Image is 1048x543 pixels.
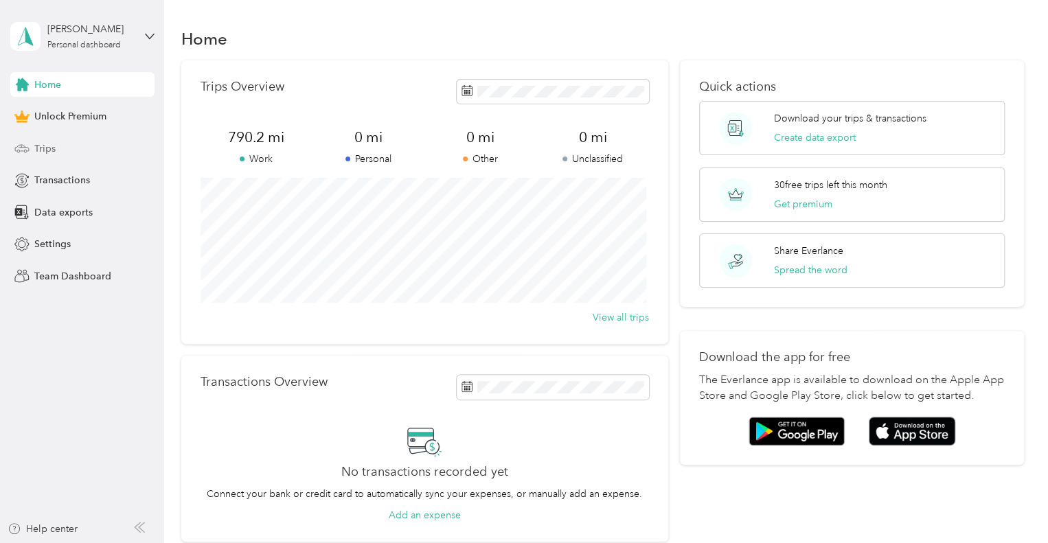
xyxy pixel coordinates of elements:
span: Unlock Premium [34,109,106,124]
button: Add an expense [389,508,461,522]
p: 30 free trips left this month [774,178,887,192]
span: 0 mi [536,128,648,147]
span: Home [34,78,61,92]
button: Create data export [774,130,856,145]
button: Help center [8,522,78,536]
span: 0 mi [312,128,424,147]
p: Work [201,152,312,166]
div: Personal dashboard [47,41,121,49]
h2: No transactions recorded yet [341,465,508,479]
span: Trips [34,141,56,156]
p: Share Everlance [774,244,843,258]
p: Other [424,152,536,166]
img: Google play [749,417,845,446]
span: Settings [34,237,71,251]
div: [PERSON_NAME] [47,22,133,36]
span: Transactions [34,173,90,187]
h1: Home [181,32,227,46]
span: Team Dashboard [34,269,111,284]
p: Download your trips & transactions [774,111,926,126]
p: Personal [312,152,424,166]
iframe: Everlance-gr Chat Button Frame [971,466,1048,543]
p: The Everlance app is available to download on the Apple App Store and Google Play Store, click be... [699,372,1005,405]
p: Transactions Overview [201,375,328,389]
span: 0 mi [424,128,536,147]
p: Unclassified [536,152,648,166]
p: Download the app for free [699,350,1005,365]
p: Quick actions [699,80,1005,94]
p: Connect your bank or credit card to automatically sync your expenses, or manually add an expense. [207,487,642,501]
span: 790.2 mi [201,128,312,147]
button: View all trips [593,310,649,325]
button: Get premium [774,197,832,211]
button: Spread the word [774,263,847,277]
p: Trips Overview [201,80,284,94]
span: Data exports [34,205,93,220]
img: App store [869,417,955,446]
